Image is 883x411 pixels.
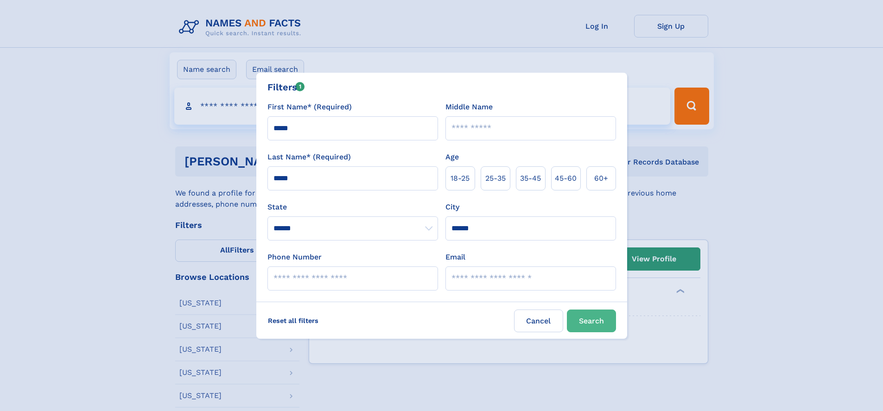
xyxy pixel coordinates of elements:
[445,152,459,163] label: Age
[267,202,438,213] label: State
[514,310,563,332] label: Cancel
[262,310,324,332] label: Reset all filters
[451,173,470,184] span: 18‑25
[594,173,608,184] span: 60+
[567,310,616,332] button: Search
[445,101,493,113] label: Middle Name
[267,152,351,163] label: Last Name* (Required)
[485,173,506,184] span: 25‑35
[445,202,459,213] label: City
[267,101,352,113] label: First Name* (Required)
[445,252,465,263] label: Email
[267,80,305,94] div: Filters
[555,173,577,184] span: 45‑60
[520,173,541,184] span: 35‑45
[267,252,322,263] label: Phone Number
